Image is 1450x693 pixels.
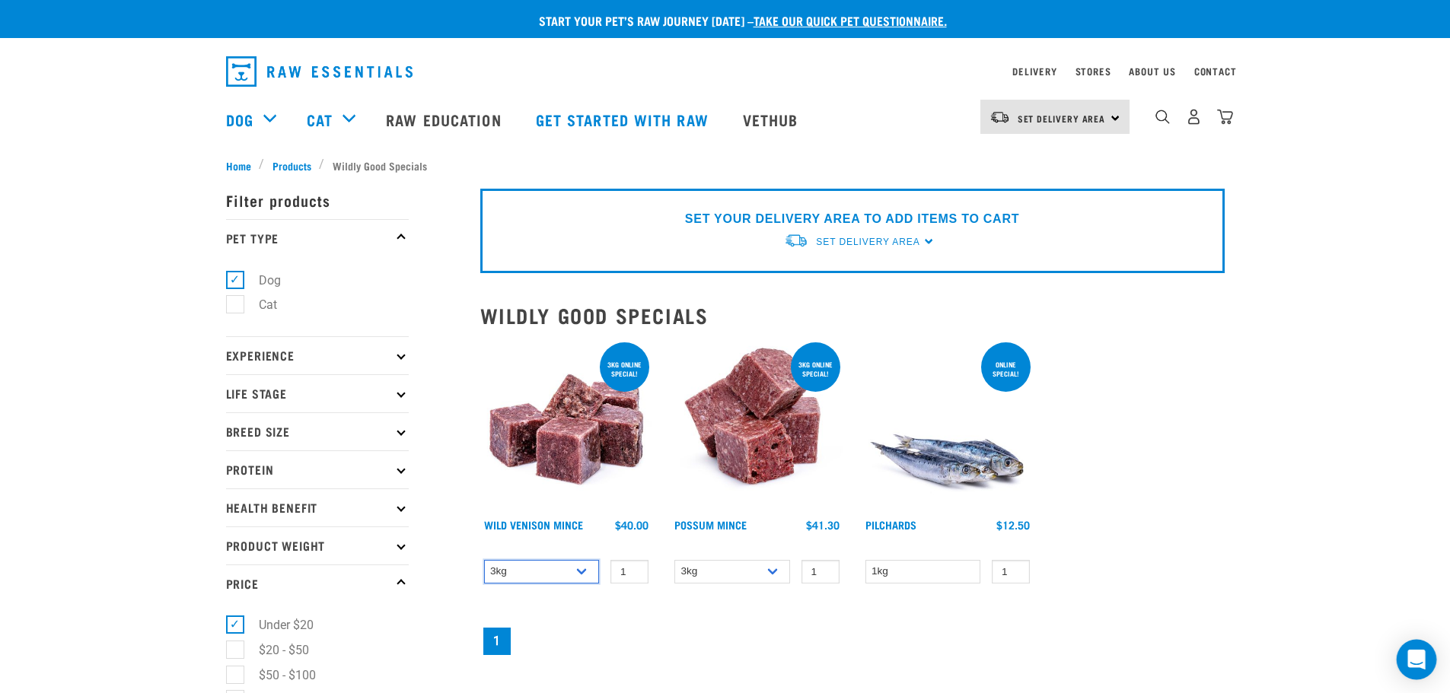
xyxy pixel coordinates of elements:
[226,157,260,173] a: Home
[521,89,728,150] a: Get started with Raw
[1217,109,1233,125] img: home-icon@2x.png
[996,519,1030,531] div: $12.50
[226,564,409,602] p: Price
[480,304,1225,327] h2: Wildly Good Specials
[371,89,520,150] a: Raw Education
[226,181,409,219] p: Filter products
[226,157,1225,173] nav: breadcrumbs
[272,157,311,173] span: Products
[600,353,649,385] div: 3kg online special!
[234,271,287,290] label: Dog
[226,56,413,87] img: Raw Essentials Logo
[615,519,649,531] div: $40.00
[728,89,817,150] a: Vethub
[234,295,283,314] label: Cat
[1186,109,1202,125] img: user.png
[234,615,320,634] label: Under $20
[226,157,251,173] span: Home
[1397,640,1437,680] div: Open Intercom Messenger
[226,450,409,488] p: Protein
[226,219,409,257] p: Pet Type
[865,522,916,527] a: Pilchards
[226,412,409,450] p: Breed Size
[234,641,315,660] label: $20 - $50
[754,17,947,24] a: take our quick pet questionnaire.
[214,50,1237,93] nav: dropdown navigation
[480,625,1225,658] nav: pagination
[784,233,808,249] img: van-moving.png
[226,374,409,412] p: Life Stage
[862,339,1034,512] img: Four Whole Pilchards
[484,522,583,527] a: Wild Venison Mince
[226,526,409,564] p: Product Weight
[1076,68,1111,74] a: Stores
[226,488,409,526] p: Health Benefit
[483,628,511,655] a: Page 1
[1194,68,1237,74] a: Contact
[1129,68,1175,74] a: About Us
[806,519,840,531] div: $41.30
[1155,110,1170,124] img: home-icon-1@2x.png
[307,108,333,131] a: Cat
[610,560,649,583] input: 1
[801,560,840,583] input: 1
[674,522,747,527] a: Possum Mince
[234,666,322,685] label: $50 - $100
[226,108,253,131] a: Dog
[685,210,1019,228] p: SET YOUR DELIVERY AREA TO ADD ITEMS TO CART
[992,560,1030,583] input: 1
[226,336,409,374] p: Experience
[480,339,653,512] img: Pile Of Cubed Wild Venison Mince For Pets
[264,157,319,173] a: Products
[791,353,840,385] div: 3kg online special!
[990,110,1010,124] img: van-moving.png
[981,353,1031,385] div: ONLINE SPECIAL!
[1018,116,1106,121] span: Set Delivery Area
[816,237,919,247] span: Set Delivery Area
[1012,68,1056,74] a: Delivery
[671,339,843,512] img: 1102 Possum Mince 01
